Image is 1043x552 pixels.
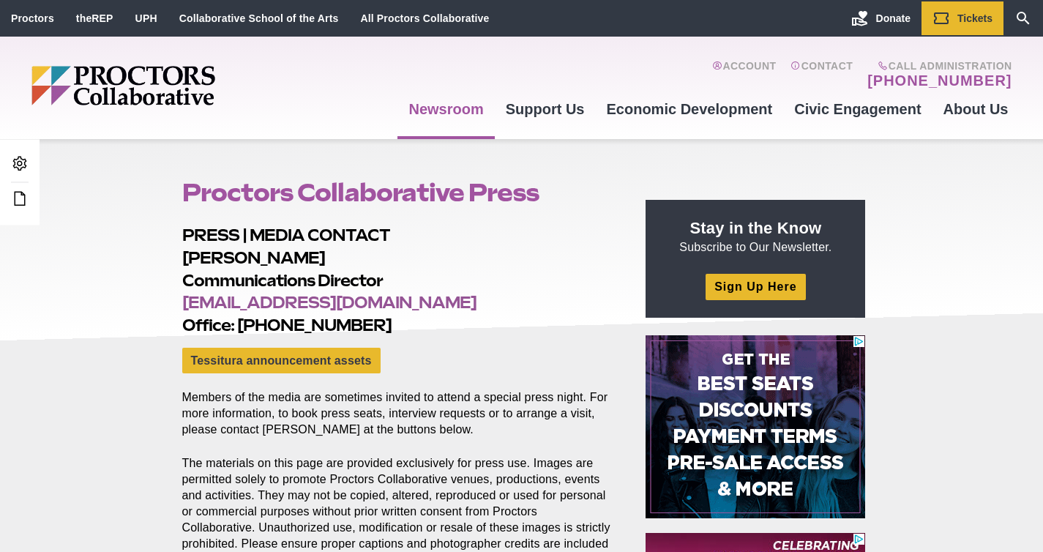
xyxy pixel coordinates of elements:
[182,179,613,206] h1: Proctors Collaborative Press
[182,224,613,337] h2: PRESS | MEDIA CONTACT [PERSON_NAME] Communications Director Office: [PHONE_NUMBER]
[663,217,848,256] p: Subscribe to Our Newsletter.
[7,186,32,213] a: Edit this Post/Page
[495,89,596,129] a: Support Us
[182,293,476,312] a: [EMAIL_ADDRESS][DOMAIN_NAME]
[706,274,805,299] a: Sign Up Here
[31,66,328,105] img: Proctors logo
[957,12,992,24] span: Tickets
[932,89,1020,129] a: About Us
[876,12,911,24] span: Donate
[712,60,776,89] a: Account
[867,72,1012,89] a: [PHONE_NUMBER]
[690,219,822,237] strong: Stay in the Know
[790,60,853,89] a: Contact
[360,12,489,24] a: All Proctors Collaborative
[783,89,932,129] a: Civic Engagement
[596,89,784,129] a: Economic Development
[179,12,339,24] a: Collaborative School of the Arts
[182,348,381,373] a: Tessitura announcement assets
[182,389,613,438] p: Members of the media are sometimes invited to attend a special press night. For more information,...
[921,1,1003,35] a: Tickets
[76,12,113,24] a: theREP
[397,89,494,129] a: Newsroom
[840,1,921,35] a: Donate
[646,335,865,518] iframe: Advertisement
[1003,1,1043,35] a: Search
[11,12,54,24] a: Proctors
[863,60,1012,72] span: Call Administration
[135,12,157,24] a: UPH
